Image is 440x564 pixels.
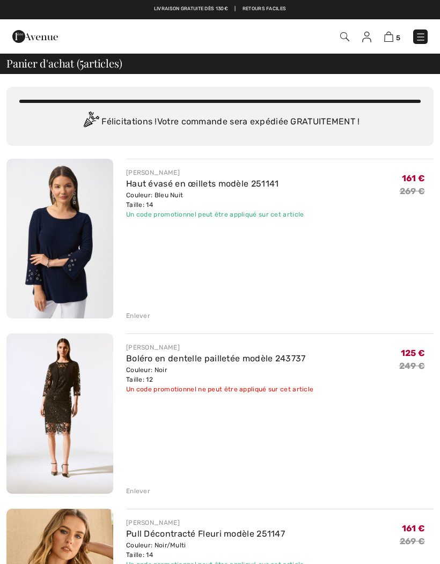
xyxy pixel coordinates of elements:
[384,32,393,42] img: Panier d'achat
[234,5,236,13] span: |
[126,486,150,496] div: Enlever
[402,523,426,533] span: 161 €
[126,529,285,539] a: Pull Décontracté Fleuri modèle 251147
[402,173,426,183] span: 161 €
[399,361,426,371] s: 249 €
[126,311,150,321] div: Enlever
[396,34,400,42] span: 5
[12,26,58,47] img: 1ère Avenue
[384,30,400,43] a: 5
[126,343,313,352] div: [PERSON_NAME]
[400,536,426,546] s: 269 €
[126,518,304,528] div: [PERSON_NAME]
[19,112,421,133] div: Félicitations ! Votre commande sera expédiée GRATUITEMENT !
[12,31,58,41] a: 1ère Avenue
[126,179,279,189] a: Haut évasé en œillets modèle 251141
[126,190,304,210] div: Couleur: Bleu Nuit Taille: 14
[400,186,426,196] s: 269 €
[415,32,426,42] img: Menu
[6,58,122,69] span: Panier d'achat ( articles)
[6,333,113,494] img: Boléro en dentelle pailletée modèle 243737
[126,365,313,384] div: Couleur: Noir Taille: 12
[80,112,101,133] img: Congratulation2.svg
[79,55,84,69] span: 5
[126,210,304,219] div: Un code promotionnel peut être appliqué sur cet article
[243,5,287,13] a: Retours faciles
[126,353,306,363] a: Boléro en dentelle pailletée modèle 243737
[340,32,349,41] img: Recherche
[362,32,371,42] img: Mes infos
[154,5,228,13] a: Livraison gratuite dès 130€
[6,159,113,318] img: Haut évasé en œillets modèle 251141
[126,540,304,560] div: Couleur: Noir/Multi Taille: 14
[126,168,304,177] div: [PERSON_NAME]
[401,348,426,358] span: 125 €
[126,384,313,394] div: Un code promotionnel ne peut être appliqué sur cet article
